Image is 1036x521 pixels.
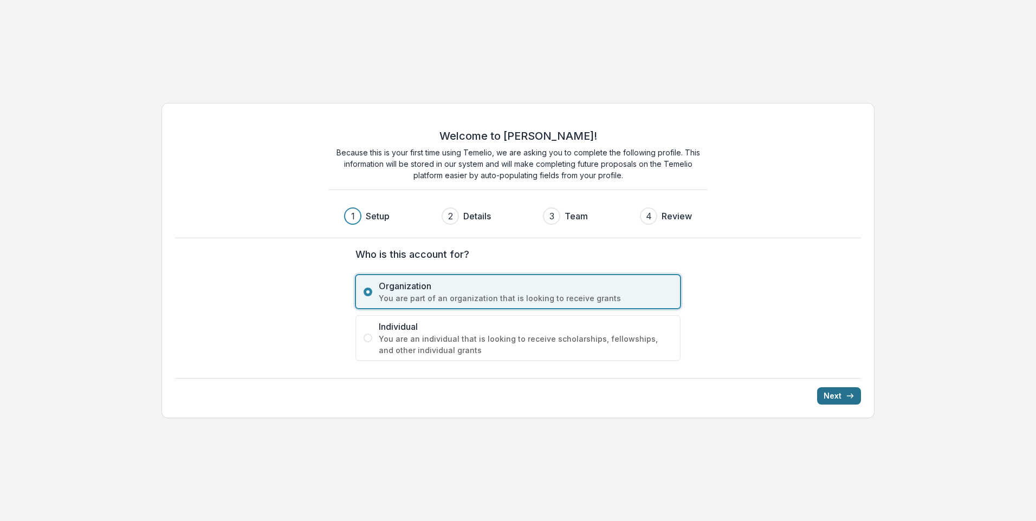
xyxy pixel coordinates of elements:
[344,207,692,225] div: Progress
[328,147,708,181] p: Because this is your first time using Temelio, we are asking you to complete the following profil...
[379,292,672,304] span: You are part of an organization that is looking to receive grants
[565,210,588,223] h3: Team
[448,210,453,223] div: 2
[379,320,672,333] span: Individual
[646,210,652,223] div: 4
[549,210,554,223] div: 3
[463,210,491,223] h3: Details
[439,129,597,142] h2: Welcome to [PERSON_NAME]!
[817,387,861,405] button: Next
[355,247,674,262] label: Who is this account for?
[662,210,692,223] h3: Review
[379,279,672,292] span: Organization
[366,210,390,223] h3: Setup
[351,210,355,223] div: 1
[379,333,672,356] span: You are an individual that is looking to receive scholarships, fellowships, and other individual ...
